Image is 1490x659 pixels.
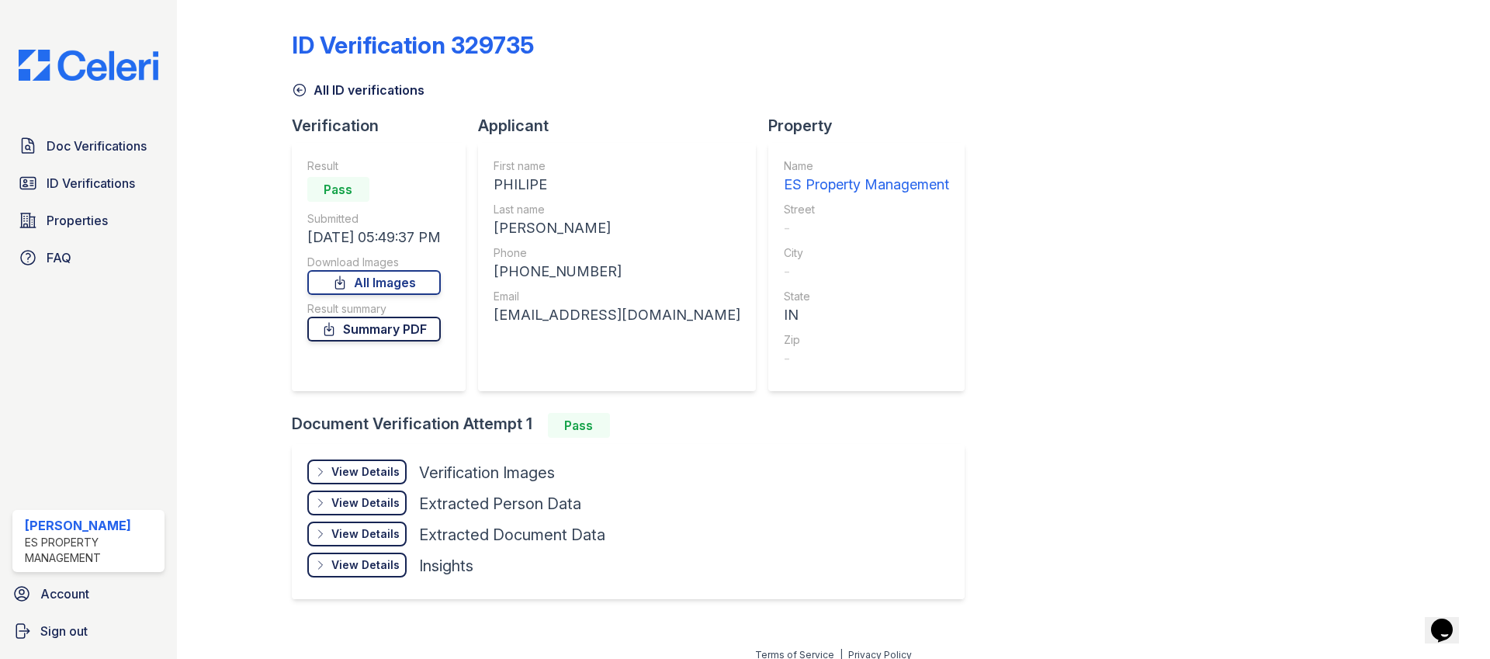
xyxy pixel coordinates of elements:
a: FAQ [12,242,165,273]
div: Applicant [478,115,768,137]
div: State [784,289,949,304]
div: Zip [784,332,949,348]
a: Summary PDF [307,317,441,342]
div: Download Images [307,255,441,270]
div: View Details [331,557,400,573]
a: All ID verifications [292,81,424,99]
div: Pass [548,413,610,438]
span: Sign out [40,622,88,640]
div: Property [768,115,977,137]
div: Verification [292,115,478,137]
div: ES Property Management [784,174,949,196]
span: Properties [47,211,108,230]
div: [DATE] 05:49:37 PM [307,227,441,248]
div: [PHONE_NUMBER] [494,261,740,283]
a: Sign out [6,616,171,647]
div: - [784,261,949,283]
a: Account [6,578,171,609]
div: [EMAIL_ADDRESS][DOMAIN_NAME] [494,304,740,326]
div: Pass [307,177,369,202]
a: ID Verifications [12,168,165,199]
div: Result summary [307,301,441,317]
div: First name [494,158,740,174]
img: CE_Logo_Blue-a8612792a0a2168367f1c8372b55b34899dd931a85d93a1a3d3e32e68fde9ad4.png [6,50,171,81]
span: Doc Verifications [47,137,147,155]
div: - [784,217,949,239]
div: Name [784,158,949,174]
span: FAQ [47,248,71,267]
div: [PERSON_NAME] [494,217,740,239]
div: View Details [331,464,400,480]
div: City [784,245,949,261]
span: ID Verifications [47,174,135,192]
div: Document Verification Attempt 1 [292,413,977,438]
div: Extracted Document Data [419,524,605,546]
a: All Images [307,270,441,295]
div: Phone [494,245,740,261]
div: View Details [331,526,400,542]
div: Verification Images [419,462,555,484]
div: ES Property Management [25,535,158,566]
span: Account [40,584,89,603]
div: View Details [331,495,400,511]
iframe: chat widget [1425,597,1474,643]
div: PHILIPE [494,174,740,196]
div: Street [784,202,949,217]
div: IN [784,304,949,326]
a: Doc Verifications [12,130,165,161]
a: Properties [12,205,165,236]
a: Name ES Property Management [784,158,949,196]
div: ID Verification 329735 [292,31,534,59]
div: [PERSON_NAME] [25,516,158,535]
div: Extracted Person Data [419,493,581,515]
div: Last name [494,202,740,217]
div: Email [494,289,740,304]
div: Insights [419,555,473,577]
div: Result [307,158,441,174]
div: Submitted [307,211,441,227]
div: - [784,348,949,369]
